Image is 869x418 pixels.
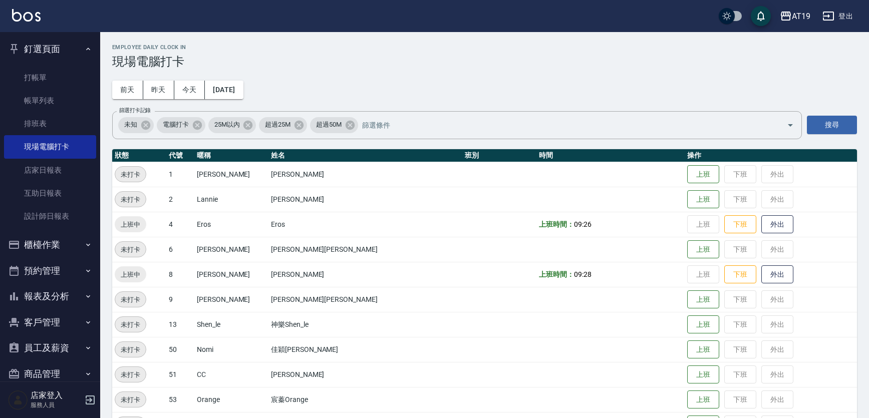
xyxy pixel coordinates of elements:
[536,149,685,162] th: 時間
[4,112,96,135] a: 排班表
[115,319,146,330] span: 未打卡
[166,312,194,337] td: 13
[687,290,719,309] button: 上班
[4,232,96,258] button: 櫃檯作業
[724,215,756,234] button: 下班
[118,117,154,133] div: 未知
[118,120,143,130] span: 未知
[310,120,348,130] span: 超過50M
[208,120,246,130] span: 25M以內
[4,205,96,228] a: 設計師日報表
[194,337,268,362] td: Nomi
[115,219,146,230] span: 上班中
[268,187,462,212] td: [PERSON_NAME]
[115,344,146,355] span: 未打卡
[776,6,814,27] button: AT19
[166,337,194,362] td: 50
[687,190,719,209] button: 上班
[4,309,96,335] button: 客戶管理
[268,149,462,162] th: 姓名
[268,312,462,337] td: 神樂Shen_le
[685,149,857,162] th: 操作
[539,220,574,228] b: 上班時間：
[761,215,793,234] button: 外出
[268,237,462,262] td: [PERSON_NAME][PERSON_NAME]
[31,390,82,400] h5: 店家登入
[166,187,194,212] td: 2
[208,117,256,133] div: 25M以內
[112,81,143,99] button: 前天
[4,182,96,205] a: 互助日報表
[205,81,243,99] button: [DATE]
[31,400,82,409] p: 服務人員
[259,117,307,133] div: 超過25M
[4,283,96,309] button: 報表及分析
[4,89,96,112] a: 帳單列表
[4,361,96,387] button: 商品管理
[143,81,174,99] button: 昨天
[194,362,268,387] td: CC
[574,270,592,278] span: 09:28
[310,117,358,133] div: 超過50M
[574,220,592,228] span: 09:26
[194,387,268,412] td: Orange
[194,287,268,312] td: [PERSON_NAME]
[166,287,194,312] td: 9
[115,369,146,380] span: 未打卡
[807,116,857,134] button: 搜尋
[115,244,146,255] span: 未打卡
[268,212,462,237] td: Eros
[115,394,146,405] span: 未打卡
[268,362,462,387] td: [PERSON_NAME]
[112,149,166,162] th: 狀態
[268,162,462,187] td: [PERSON_NAME]
[761,265,793,284] button: 外出
[194,312,268,337] td: Shen_le
[687,340,719,359] button: 上班
[157,117,205,133] div: 電腦打卡
[174,81,205,99] button: 今天
[687,165,719,184] button: 上班
[119,107,151,114] label: 篩選打卡記錄
[4,335,96,361] button: 員工及薪資
[166,149,194,162] th: 代號
[166,162,194,187] td: 1
[166,362,194,387] td: 51
[194,212,268,237] td: Eros
[818,7,857,26] button: 登出
[268,387,462,412] td: 宸蓁Orange
[687,365,719,384] button: 上班
[194,262,268,287] td: [PERSON_NAME]
[4,66,96,89] a: 打帳單
[166,212,194,237] td: 4
[166,262,194,287] td: 8
[687,315,719,334] button: 上班
[112,44,857,51] h2: Employee Daily Clock In
[194,162,268,187] td: [PERSON_NAME]
[166,237,194,262] td: 6
[4,159,96,182] a: 店家日報表
[115,269,146,280] span: 上班中
[194,187,268,212] td: Lannie
[4,36,96,62] button: 釘選頁面
[782,117,798,133] button: Open
[4,258,96,284] button: 預約管理
[259,120,297,130] span: 超過25M
[8,390,28,410] img: Person
[112,55,857,69] h3: 現場電腦打卡
[268,262,462,287] td: [PERSON_NAME]
[115,294,146,305] span: 未打卡
[194,149,268,162] th: 暱稱
[462,149,536,162] th: 班別
[268,337,462,362] td: 佳穎[PERSON_NAME]
[687,390,719,409] button: 上班
[115,169,146,180] span: 未打卡
[792,10,810,23] div: AT19
[687,240,719,259] button: 上班
[115,194,146,205] span: 未打卡
[194,237,268,262] td: [PERSON_NAME]
[539,270,574,278] b: 上班時間：
[751,6,771,26] button: save
[4,135,96,158] a: 現場電腦打卡
[268,287,462,312] td: [PERSON_NAME][PERSON_NAME]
